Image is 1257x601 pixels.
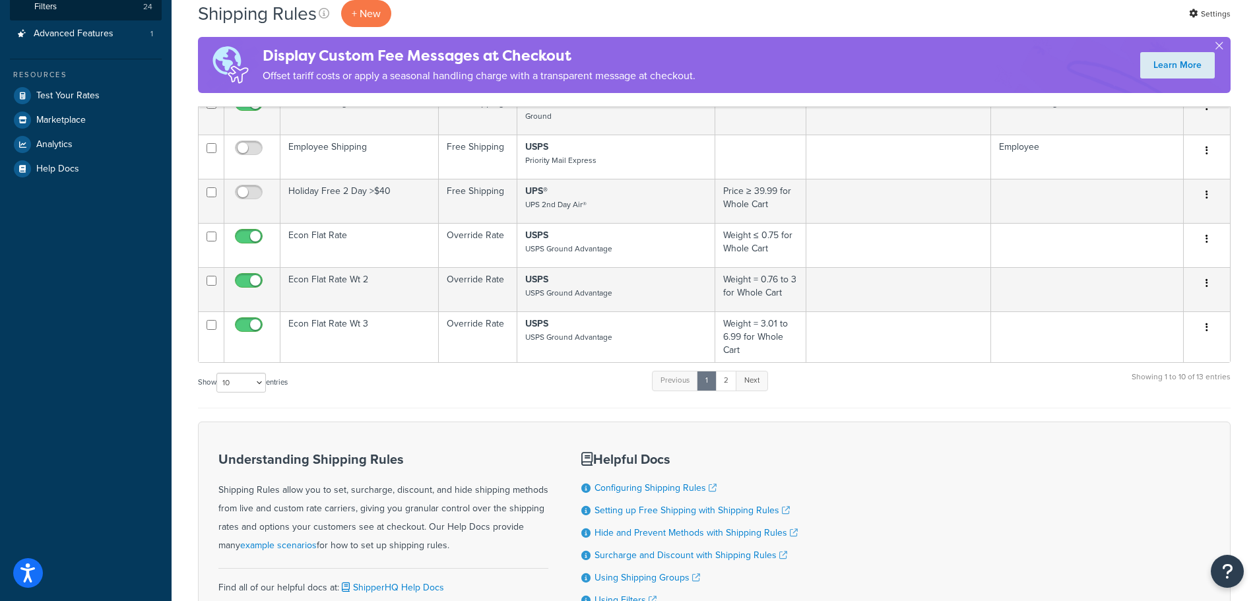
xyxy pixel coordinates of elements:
[652,371,698,391] a: Previous
[10,22,162,46] a: Advanced Features 1
[595,526,798,540] a: Hide and Prevent Methods with Shipping Rules
[1140,52,1215,79] a: Learn More
[216,373,266,393] select: Showentries
[10,22,162,46] li: Advanced Features
[525,272,548,286] strong: USPS
[439,90,517,135] td: Free Shipping
[280,267,439,311] td: Econ Flat Rate Wt 2
[1132,369,1231,398] div: Showing 1 to 10 of 13 entries
[36,115,86,126] span: Marketplace
[715,223,806,267] td: Weight ≤ 0.75 for Whole Cart
[10,133,162,156] a: Analytics
[218,452,548,555] div: Shipping Rules allow you to set, surcharge, discount, and hide shipping methods from live and cus...
[36,139,73,150] span: Analytics
[715,267,806,311] td: Weight = 0.76 to 3 for Whole Cart
[218,568,548,597] div: Find all of our helpful docs at:
[280,90,439,135] td: WS Free Freight
[736,371,768,391] a: Next
[34,1,57,13] span: Filters
[439,267,517,311] td: Override Rate
[715,311,806,362] td: Weight = 3.01 to 6.99 for Whole Cart
[525,243,612,255] small: USPS Ground Advantage
[150,28,153,40] span: 1
[525,184,548,198] strong: UPS®
[263,67,695,85] p: Offset tariff costs or apply a seasonal handling charge with a transparent message at checkout.
[525,317,548,331] strong: USPS
[36,164,79,175] span: Help Docs
[595,503,790,517] a: Setting up Free Shipping with Shipping Rules
[198,373,288,393] label: Show entries
[595,481,717,495] a: Configuring Shipping Rules
[439,135,517,179] td: Free Shipping
[991,135,1184,179] td: Employee
[198,1,317,26] h1: Shipping Rules
[715,371,737,391] a: 2
[991,90,1184,135] td: WS Free Freight
[10,157,162,181] a: Help Docs
[439,311,517,362] td: Override Rate
[280,223,439,267] td: Econ Flat Rate
[1211,555,1244,588] button: Open Resource Center
[34,28,113,40] span: Advanced Features
[525,331,612,343] small: USPS Ground Advantage
[218,452,548,466] h3: Understanding Shipping Rules
[339,581,444,594] a: ShipperHQ Help Docs
[280,135,439,179] td: Employee Shipping
[525,140,548,154] strong: USPS
[525,199,587,210] small: UPS 2nd Day Air®
[1189,5,1231,23] a: Settings
[525,287,612,299] small: USPS Ground Advantage
[10,84,162,108] a: Test Your Rates
[697,371,717,391] a: 1
[280,179,439,223] td: Holiday Free 2 Day >$40
[263,45,695,67] h4: Display Custom Fee Messages at Checkout
[10,69,162,80] div: Resources
[143,1,152,13] span: 24
[581,452,798,466] h3: Helpful Docs
[240,538,317,552] a: example scenarios
[10,108,162,132] a: Marketplace
[715,179,806,223] td: Price ≥ 39.99 for Whole Cart
[525,154,596,166] small: Priority Mail Express
[198,37,263,93] img: duties-banner-06bc72dcb5fe05cb3f9472aba00be2ae8eb53ab6f0d8bb03d382ba314ac3c341.png
[525,228,548,242] strong: USPS
[595,548,787,562] a: Surcharge and Discount with Shipping Rules
[525,110,552,122] small: Ground
[439,223,517,267] td: Override Rate
[36,90,100,102] span: Test Your Rates
[595,571,700,585] a: Using Shipping Groups
[280,311,439,362] td: Econ Flat Rate Wt 3
[439,179,517,223] td: Free Shipping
